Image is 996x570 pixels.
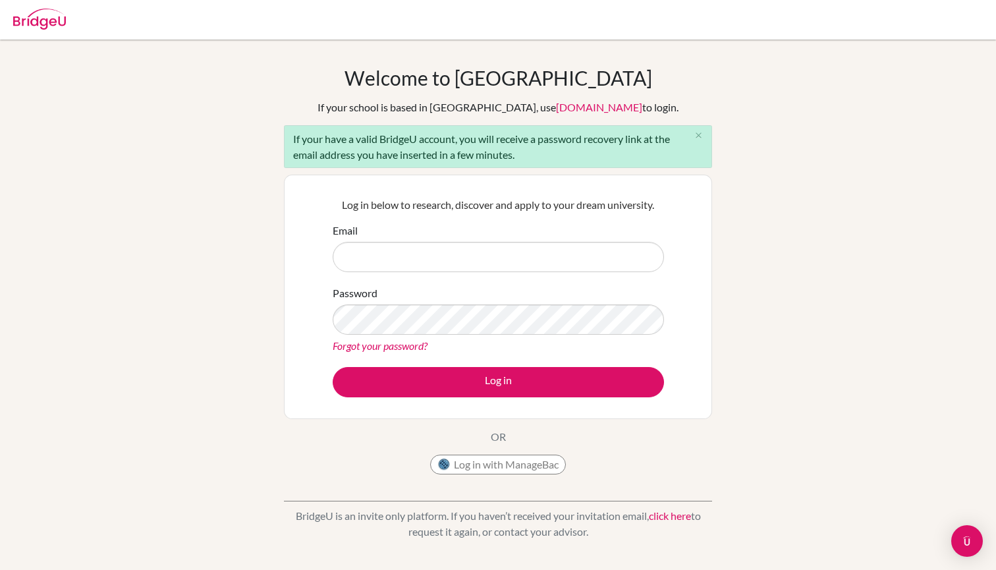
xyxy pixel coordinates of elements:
img: Bridge-U [13,9,66,30]
label: Email [333,223,358,239]
a: click here [649,509,691,522]
p: BridgeU is an invite only platform. If you haven’t received your invitation email, to request it ... [284,508,712,540]
div: If your school is based in [GEOGRAPHIC_DATA], use to login. [318,100,678,115]
i: close [694,130,704,140]
div: Open Intercom Messenger [951,525,983,557]
button: Close [685,126,711,146]
p: Log in below to research, discover and apply to your dream university. [333,197,664,213]
div: If your have a valid BridgeU account, you will receive a password recovery link at the email addr... [284,125,712,168]
p: OR [491,429,506,445]
button: Log in [333,367,664,397]
label: Password [333,285,377,301]
button: Log in with ManageBac [430,455,566,474]
a: [DOMAIN_NAME] [556,101,642,113]
h1: Welcome to [GEOGRAPHIC_DATA] [345,66,652,90]
a: Forgot your password? [333,339,428,352]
